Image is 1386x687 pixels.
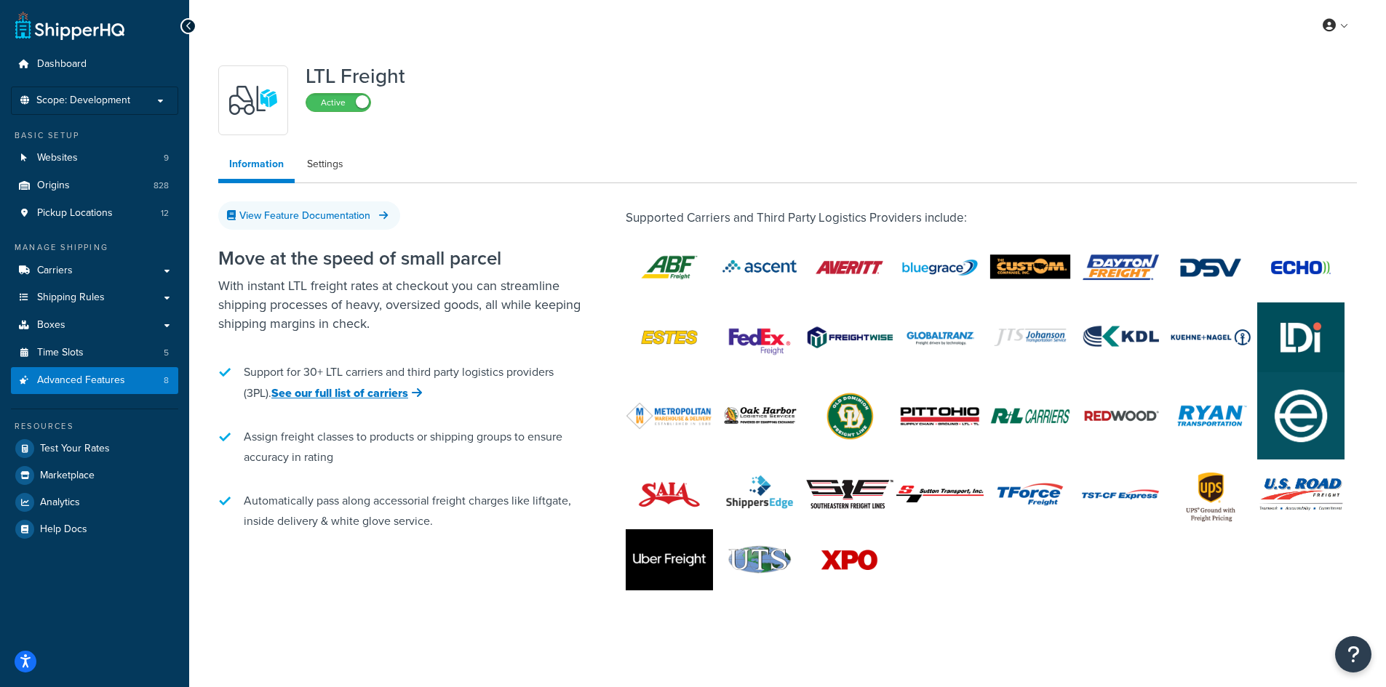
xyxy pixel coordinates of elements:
[1257,302,1345,372] img: Ship LDI Freight
[1077,459,1164,529] img: TST-CF Express Freight™
[11,312,178,339] a: Boxes
[37,152,78,164] span: Websites
[218,150,295,183] a: Information
[11,516,178,542] a: Help Docs
[11,367,178,394] a: Advanced Features8
[164,374,169,387] span: 8
[626,307,713,368] img: Estes®
[987,459,1074,529] img: TForce Freight
[37,180,70,192] span: Origins
[806,529,893,590] img: XPO Logistics®
[11,435,178,462] a: Test Your Rates
[11,420,178,433] div: Resources
[218,419,582,475] li: Assign freight classes to products or shipping groups to ensure accuracy in rating
[218,355,582,411] li: Support for 30+ LTL carriers and third party logistics providers (3PL).
[37,347,84,359] span: Time Slots
[716,307,803,368] img: FedEx Freight®
[161,207,169,220] span: 12
[37,292,105,304] span: Shipping Rules
[626,402,713,430] img: Metropolitan Warehouse & Delivery
[11,340,178,366] a: Time Slots5
[1167,237,1254,298] img: DSV Freight
[11,257,178,284] a: Carriers
[806,237,893,298] img: Averitt Freight
[896,385,984,446] img: Pitt Ohio
[218,483,582,539] li: Automatically pass along accessorial freight charges like liftgate, inside delivery & white glove...
[11,284,178,311] a: Shipping Rules
[218,276,582,333] p: With instant LTL freight rates at checkout you can streamline shipping processes of heavy, oversi...
[11,241,178,254] div: Manage Shipping
[40,497,80,509] span: Analytics
[11,51,178,78] a: Dashboard
[11,200,178,227] a: Pickup Locations12
[37,374,125,387] span: Advanced Features
[1257,372,1345,459] img: Evans Transportation
[40,443,110,455] span: Test Your Rates
[11,129,178,142] div: Basic Setup
[218,201,400,230] a: View Feature Documentation
[987,302,1074,372] img: JTS Freight
[271,385,422,401] a: See our full list of carriers
[716,236,803,297] img: Ascent Freight
[716,381,803,451] img: Oak Harbor Freight
[40,470,95,482] span: Marketplace
[37,207,113,220] span: Pickup Locations
[987,385,1074,446] img: R+L®
[806,385,893,446] img: Old Dominion®
[11,200,178,227] li: Pickup Locations
[296,150,354,179] a: Settings
[11,145,178,172] li: Websites
[37,58,87,71] span: Dashboard
[40,523,87,536] span: Help Docs
[1335,636,1371,672] button: Open Resource Center
[164,347,169,359] span: 5
[1167,381,1254,451] img: Ryan Transportation Freight
[626,529,713,590] img: Uber Freight (Transplace)
[306,65,405,87] h1: LTL Freight
[218,248,582,269] h2: Move at the speed of small parcel
[716,543,803,576] img: UTS
[11,172,178,199] li: Origins
[987,237,1074,298] img: Custom Co Freight
[626,237,713,298] img: ABF Freight™
[11,462,178,489] a: Marketplace
[1077,385,1164,446] img: Redwood Logistics
[896,233,984,302] img: BlueGrace Freight
[1077,237,1164,298] img: Dayton Freight™
[306,94,370,111] label: Active
[806,480,893,509] img: Southeastern Freight Lines
[1167,464,1254,525] img: UPS® Ground with Freight Pricing
[11,172,178,199] a: Origins828
[896,486,984,502] img: Sutton Transport Inc.
[1167,307,1254,368] img: Kuehne+Nagel LTL+
[11,489,178,515] a: Analytics
[164,152,169,164] span: 9
[11,145,178,172] a: Websites9
[36,95,130,107] span: Scope: Development
[716,459,803,529] img: ShippersEdge Freight
[1077,307,1164,368] img: KDL
[154,180,169,192] span: 828
[896,302,984,372] img: GlobalTranz Freight
[626,459,713,529] img: SAIA
[37,265,73,277] span: Carriers
[228,75,279,126] img: y79ZsPf0fXUFUhFXDzUgf+ktZg5F2+ohG75+v3d2s1D9TjoU8PiyCIluIjV41seZevKCRuEjTPPOKHJsQcmKCXGdfprl3L4q7...
[626,212,1357,225] h5: Supported Carriers and Third Party Logistics Providers include:
[1257,477,1345,512] img: US Road
[806,326,893,349] img: Freightwise
[11,367,178,394] li: Advanced Features
[11,340,178,366] li: Time Slots
[37,319,65,332] span: Boxes
[1257,237,1345,298] img: Echo® Global Logistics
